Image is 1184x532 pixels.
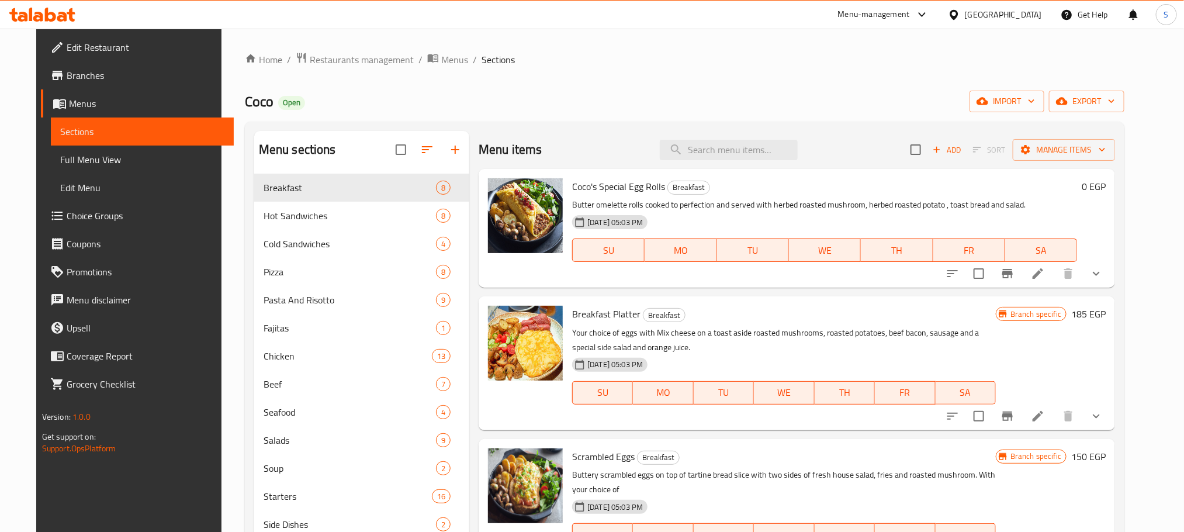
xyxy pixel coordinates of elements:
[643,309,685,322] span: Breakfast
[264,461,436,475] span: Soup
[264,293,436,307] span: Pasta And Risotto
[815,381,875,405] button: TH
[940,384,991,401] span: SA
[254,426,469,454] div: Salads9
[296,52,414,67] a: Restaurants management
[875,381,935,405] button: FR
[278,98,305,108] span: Open
[432,491,450,502] span: 16
[264,209,436,223] span: Hot Sandwiches
[861,239,933,262] button: TH
[264,377,436,391] span: Beef
[931,143,963,157] span: Add
[51,118,234,146] a: Sections
[437,463,450,474] span: 2
[41,314,234,342] a: Upsell
[264,405,436,419] span: Seafood
[41,258,234,286] a: Promotions
[72,409,91,424] span: 1.0.0
[638,451,679,464] span: Breakfast
[60,153,224,167] span: Full Menu View
[1006,309,1066,320] span: Branch specific
[264,489,432,503] span: Starters
[436,461,451,475] div: items
[965,8,1042,21] div: [GEOGRAPHIC_DATA]
[572,448,635,465] span: Scrambled Eggs
[264,517,436,531] span: Side Dishes
[1005,239,1077,262] button: SA
[903,137,928,162] span: Select section
[254,174,469,202] div: Breakfast8
[572,305,641,323] span: Breakfast Platter
[259,141,336,158] h2: Menu sections
[572,381,633,405] button: SU
[264,433,436,447] div: Salads
[418,53,423,67] li: /
[1010,242,1072,259] span: SA
[264,181,436,195] span: Breakfast
[967,261,991,286] span: Select to update
[436,237,451,251] div: items
[60,125,224,139] span: Sections
[880,384,930,401] span: FR
[437,379,450,390] span: 7
[432,349,451,363] div: items
[437,295,450,306] span: 9
[939,260,967,288] button: sort-choices
[436,265,451,279] div: items
[437,182,450,194] span: 8
[572,178,665,195] span: Coco's Special Egg Rolls
[717,239,789,262] button: TU
[572,326,996,355] p: Your choice of eggs with Mix cheese on a toast aside roasted mushrooms, roasted potatoes, beef ba...
[649,242,712,259] span: MO
[436,405,451,419] div: items
[254,230,469,258] div: Cold Sandwiches4
[67,68,224,82] span: Branches
[264,237,436,251] span: Cold Sandwiches
[1082,178,1106,195] h6: 0 EGP
[67,321,224,335] span: Upsell
[1031,267,1045,281] a: Edit menu item
[583,502,648,513] span: [DATE] 05:03 PM
[473,53,477,67] li: /
[42,441,116,456] a: Support.OpsPlatform
[583,217,648,228] span: [DATE] 05:03 PM
[667,181,710,195] div: Breakfast
[1054,402,1082,430] button: delete
[41,89,234,118] a: Menus
[254,258,469,286] div: Pizza8
[1022,143,1106,157] span: Manage items
[437,239,450,250] span: 4
[254,398,469,426] div: Seafood4
[722,242,784,259] span: TU
[41,342,234,370] a: Coverage Report
[437,210,450,222] span: 8
[436,181,451,195] div: items
[938,242,1000,259] span: FR
[1089,267,1103,281] svg: Show Choices
[572,239,645,262] button: SU
[41,202,234,230] a: Choice Groups
[254,286,469,314] div: Pasta And Risotto9
[436,377,451,391] div: items
[482,53,515,67] span: Sections
[694,381,754,405] button: TU
[264,265,436,279] div: Pizza
[759,384,809,401] span: WE
[432,489,451,503] div: items
[645,239,716,262] button: MO
[67,209,224,223] span: Choice Groups
[979,94,1035,109] span: import
[67,377,224,391] span: Grocery Checklist
[42,429,96,444] span: Get support on:
[939,402,967,430] button: sort-choices
[967,404,991,429] span: Select to update
[754,381,814,405] button: WE
[245,88,274,115] span: Coco
[660,140,798,160] input: search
